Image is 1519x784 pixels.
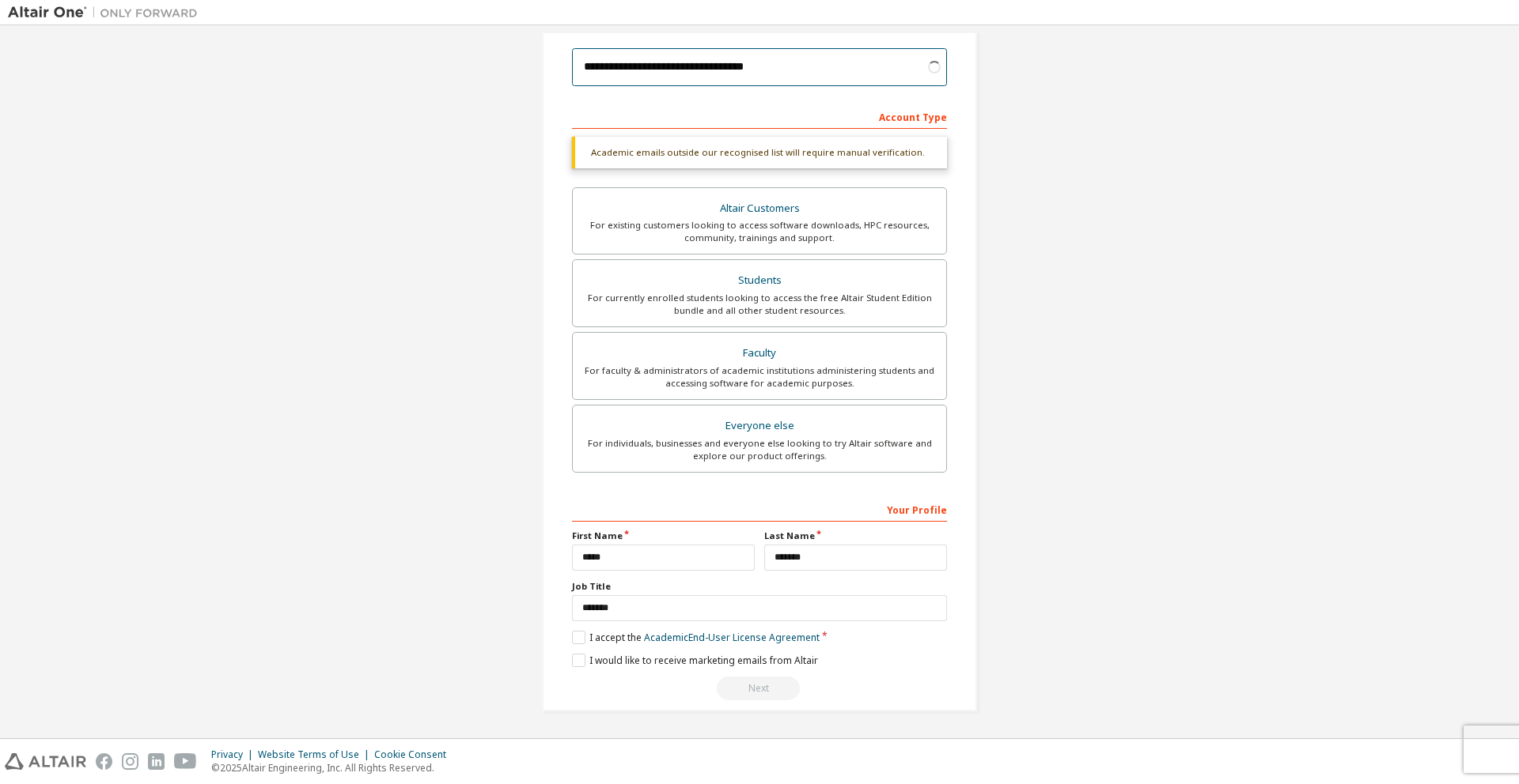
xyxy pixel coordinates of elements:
div: Students [582,269,937,292]
label: First Name [572,530,755,542]
div: For currently enrolled students looking to access the free Altair Student Edition bundle and all ... [582,292,937,317]
div: For individuals, businesses and everyone else looking to try Altair software and explore our prod... [582,437,937,462]
img: instagram.svg [122,753,138,770]
div: Privacy [211,748,258,761]
div: Academic emails outside our recognised list will require manual verification. [572,137,947,168]
label: I would like to receive marketing emails from Altair [572,654,818,667]
div: Faculty [582,342,937,364]
a: Academic End-User License Agreement [644,631,820,644]
img: youtube.svg [174,753,197,770]
div: Please wait while checking email ... [572,677,947,700]
div: Your Profile [572,496,947,522]
label: I accept the [572,631,820,644]
img: altair_logo.svg [5,753,86,770]
div: Account Type [572,104,947,129]
img: linkedin.svg [148,753,165,770]
img: facebook.svg [96,753,112,770]
div: Cookie Consent [374,748,456,761]
div: Everyone else [582,415,937,437]
div: For faculty & administrators of academic institutions administering students and accessing softwa... [582,364,937,390]
div: For existing customers looking to access software downloads, HPC resources, community, trainings ... [582,219,937,244]
p: © 2025 Altair Engineering, Inc. All Rights Reserved. [211,761,456,775]
label: Last Name [764,530,947,542]
div: Altair Customers [582,198,937,220]
label: Job Title [572,580,947,593]
div: Website Terms of Use [258,748,374,761]
img: Altair One [8,5,206,21]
